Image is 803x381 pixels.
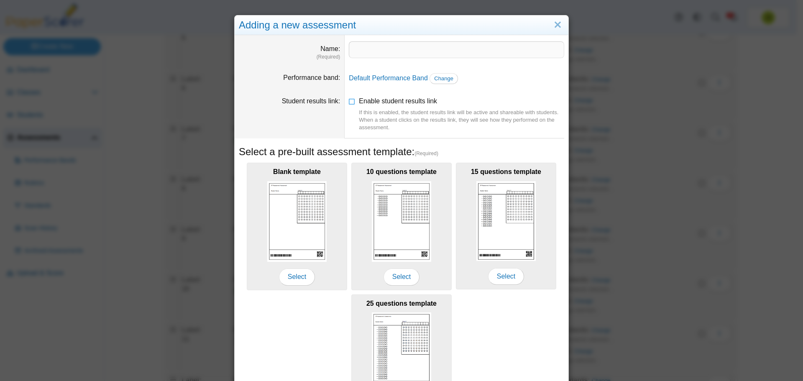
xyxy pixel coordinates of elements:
img: scan_sheet_15_questions.png [476,181,536,261]
div: Adding a new assessment [235,15,568,35]
span: (Required) [414,150,438,157]
span: Enable student results link [359,97,564,131]
dfn: (Required) [239,54,340,61]
label: Performance band [283,74,340,81]
b: 15 questions template [471,168,541,175]
span: Select [279,268,315,285]
label: Student results link [282,97,340,105]
h5: Select a pre-built assessment template: [239,145,564,159]
b: 10 questions template [366,168,437,175]
a: Close [551,18,564,32]
span: Change [434,75,453,82]
label: Name [320,45,340,52]
img: scan_sheet_blank.png [267,181,327,262]
img: scan_sheet_10_questions.png [372,181,431,262]
a: Default Performance Band [349,74,428,82]
span: Select [384,268,419,285]
a: Change [430,73,458,84]
b: 25 questions template [366,300,437,307]
div: If this is enabled, the student results link will be active and shareable with students. When a s... [359,109,564,132]
span: Select [488,268,524,285]
b: Blank template [273,168,321,175]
